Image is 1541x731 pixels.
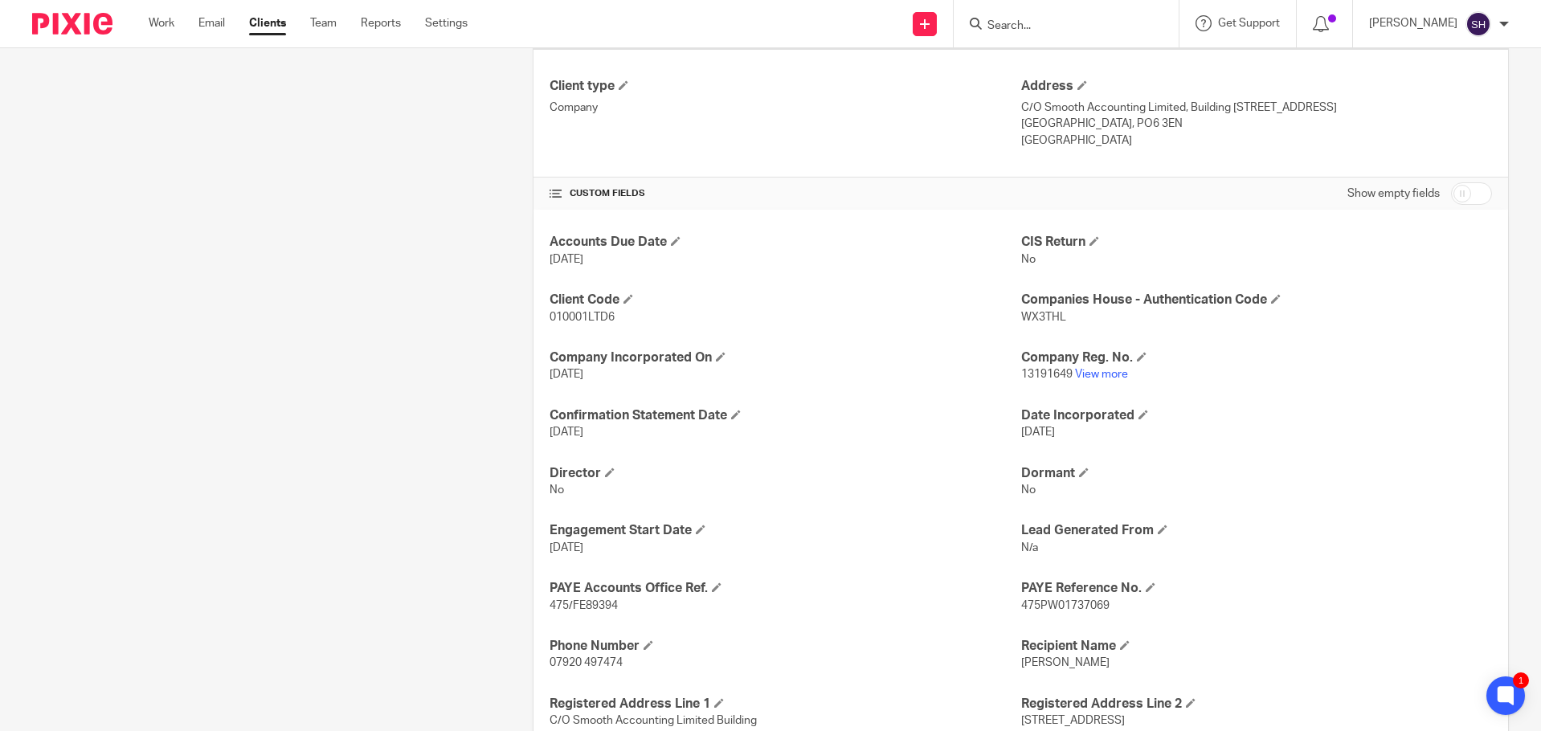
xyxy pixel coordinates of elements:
[550,522,1020,539] h4: Engagement Start Date
[550,254,583,265] span: [DATE]
[550,696,1020,713] h4: Registered Address Line 1
[550,78,1020,95] h4: Client type
[1021,715,1125,726] span: [STREET_ADDRESS]
[1021,78,1492,95] h4: Address
[1021,407,1492,424] h4: Date Incorporated
[550,407,1020,424] h4: Confirmation Statement Date
[1021,484,1036,496] span: No
[550,292,1020,308] h4: Client Code
[425,15,468,31] a: Settings
[1021,427,1055,438] span: [DATE]
[1021,369,1073,380] span: 13191649
[550,234,1020,251] h4: Accounts Due Date
[1465,11,1491,37] img: svg%3E
[1021,465,1492,482] h4: Dormant
[550,542,583,553] span: [DATE]
[1021,234,1492,251] h4: CIS Return
[550,715,757,726] span: C/O Smooth Accounting Limited Building
[249,15,286,31] a: Clients
[550,465,1020,482] h4: Director
[1369,15,1457,31] p: [PERSON_NAME]
[550,349,1020,366] h4: Company Incorporated On
[1021,100,1492,116] p: C/O Smooth Accounting Limited, Building [STREET_ADDRESS]
[550,187,1020,200] h4: CUSTOM FIELDS
[1021,292,1492,308] h4: Companies House - Authentication Code
[310,15,337,31] a: Team
[198,15,225,31] a: Email
[1075,369,1128,380] a: View more
[1021,349,1492,366] h4: Company Reg. No.
[550,657,623,668] span: 07920 497474
[986,19,1130,34] input: Search
[550,600,618,611] span: 475/FE89394
[32,13,112,35] img: Pixie
[550,312,615,323] span: 010001LTD6
[1021,638,1492,655] h4: Recipient Name
[1021,254,1036,265] span: No
[550,484,564,496] span: No
[1347,186,1440,202] label: Show empty fields
[1021,696,1492,713] h4: Registered Address Line 2
[361,15,401,31] a: Reports
[1021,600,1110,611] span: 475PW01737069
[550,427,583,438] span: [DATE]
[1021,657,1110,668] span: [PERSON_NAME]
[1021,116,1492,132] p: [GEOGRAPHIC_DATA], PO6 3EN
[1021,522,1492,539] h4: Lead Generated From
[1021,133,1492,149] p: [GEOGRAPHIC_DATA]
[550,369,583,380] span: [DATE]
[550,580,1020,597] h4: PAYE Accounts Office Ref.
[550,638,1020,655] h4: Phone Number
[1021,312,1066,323] span: WX3THL
[1021,580,1492,597] h4: PAYE Reference No.
[149,15,174,31] a: Work
[1021,542,1038,553] span: N/a
[1218,18,1280,29] span: Get Support
[1513,672,1529,688] div: 1
[550,100,1020,116] p: Company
